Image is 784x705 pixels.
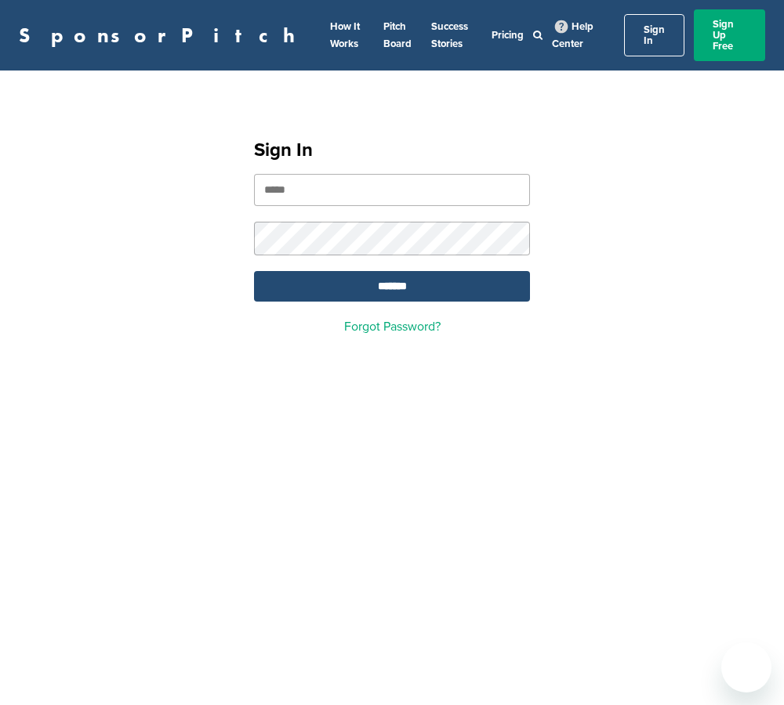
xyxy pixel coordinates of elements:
a: Success Stories [431,20,468,50]
a: Forgot Password? [344,319,441,334]
a: How It Works [330,20,360,50]
a: Help Center [552,17,593,53]
a: Sign Up Free [694,9,765,61]
a: Sign In [624,14,684,56]
a: Pricing [492,29,524,42]
iframe: Button to launch messaging window [721,642,771,692]
h1: Sign In [254,136,530,164]
a: SponsorPitch [19,25,305,45]
a: Pitch Board [383,20,412,50]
